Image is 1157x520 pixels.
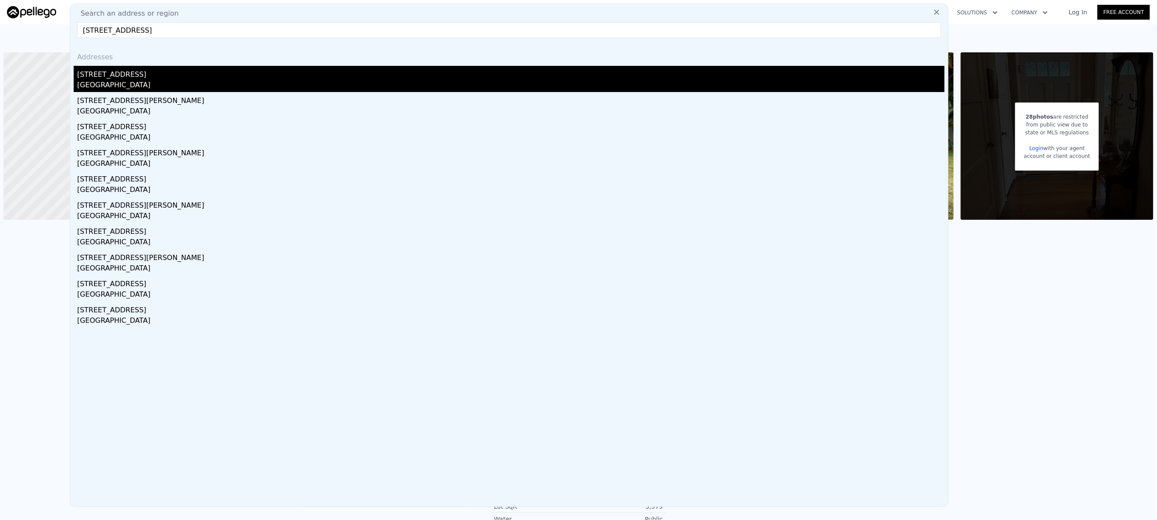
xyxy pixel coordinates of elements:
div: [STREET_ADDRESS] [77,275,945,289]
button: Company [1005,5,1055,21]
div: [GEOGRAPHIC_DATA] [77,263,945,275]
div: [GEOGRAPHIC_DATA] [77,185,945,197]
span: with your agent [1044,145,1085,151]
div: [GEOGRAPHIC_DATA] [77,158,945,171]
div: [STREET_ADDRESS] [77,223,945,237]
a: Free Account [1098,5,1150,20]
div: [GEOGRAPHIC_DATA] [77,106,945,118]
a: Login [1030,145,1044,151]
div: [STREET_ADDRESS][PERSON_NAME] [77,197,945,211]
div: Addresses [74,45,945,66]
div: [STREET_ADDRESS] [77,301,945,315]
div: state or MLS regulations [1024,129,1090,137]
a: Log In [1058,8,1098,17]
img: Pellego [7,6,56,18]
div: account or client account [1024,152,1090,160]
div: [STREET_ADDRESS] [77,66,945,80]
div: [STREET_ADDRESS] [77,118,945,132]
div: [STREET_ADDRESS][PERSON_NAME] [77,144,945,158]
div: [GEOGRAPHIC_DATA] [77,237,945,249]
div: are restricted [1024,113,1090,121]
div: [STREET_ADDRESS] [77,171,945,185]
div: [GEOGRAPHIC_DATA] [77,211,945,223]
input: Enter an address, city, region, neighborhood or zip code [77,22,941,38]
div: [GEOGRAPHIC_DATA] [77,132,945,144]
div: [GEOGRAPHIC_DATA] [77,80,945,92]
div: from public view due to [1024,121,1090,129]
button: Solutions [950,5,1005,21]
span: 28 photos [1026,114,1053,120]
div: [STREET_ADDRESS][PERSON_NAME] [77,249,945,263]
div: [GEOGRAPHIC_DATA] [77,315,945,328]
span: Search an address or region [74,8,179,19]
div: [STREET_ADDRESS][PERSON_NAME] [77,92,945,106]
div: [GEOGRAPHIC_DATA] [77,289,945,301]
